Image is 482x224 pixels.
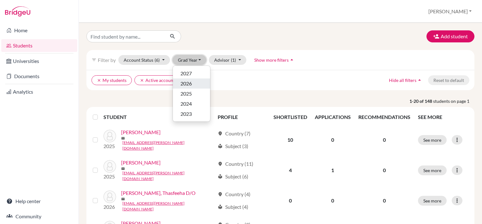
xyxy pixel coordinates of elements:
span: Hide all filters [389,78,416,83]
p: 0 [358,166,410,174]
span: local_library [218,174,223,179]
button: 2023 [173,109,210,119]
i: arrow_drop_up [289,57,295,63]
div: Country (7) [218,130,250,137]
div: Grad Year [173,65,210,122]
td: 4 [270,155,311,185]
span: 2027 [180,70,192,77]
div: Country (11) [218,160,253,168]
span: (6) [155,57,160,63]
th: APPLICATIONS [311,109,355,125]
i: clear [97,78,101,83]
td: 0 [311,125,355,155]
a: Documents [1,70,77,83]
p: 2026 [103,203,116,211]
i: filter_list [91,57,97,62]
i: arrow_drop_up [416,77,423,83]
img: Abdelghafour, Danny [103,130,116,142]
button: [PERSON_NAME] [426,5,474,17]
button: Add student [426,30,474,42]
a: [PERSON_NAME], Thasfeeha D/O [121,189,196,197]
img: Abdul Aleem, Thasfeeha D/O [103,190,116,203]
span: (1) [231,57,236,63]
span: Show more filters [254,57,289,63]
button: See more [418,165,447,175]
th: SEE MORE [414,109,472,125]
button: See more [418,196,447,206]
a: Analytics [1,85,77,98]
button: Advisor(1) [209,55,246,65]
span: local_library [218,144,223,149]
button: 2025 [173,89,210,99]
p: 0 [358,136,410,144]
p: 2025 [103,173,116,180]
p: 0 [358,197,410,204]
img: Abdelmaguid, Ammar [103,160,116,173]
th: SHORTLISTED [270,109,311,125]
a: Help center [1,195,77,208]
span: local_library [218,204,223,209]
button: 2027 [173,68,210,78]
img: Bridge-U [5,6,30,16]
button: See more [418,135,447,145]
span: location_on [218,131,223,136]
button: Account Status(6) [118,55,170,65]
a: Community [1,210,77,223]
td: 10 [270,125,311,155]
a: Universities [1,55,77,67]
span: mail [121,167,125,171]
th: PROFILE [214,109,270,125]
span: mail [121,136,125,140]
div: Country (4) [218,190,250,198]
a: [EMAIL_ADDRESS][PERSON_NAME][DOMAIN_NAME] [122,140,215,151]
a: [EMAIL_ADDRESS][PERSON_NAME][DOMAIN_NAME] [122,201,215,212]
p: 2025 [103,142,116,150]
input: Find student by name... [86,30,165,42]
th: RECOMMENDATIONS [355,109,414,125]
button: Reset to default [428,75,469,85]
td: 1 [311,155,355,185]
a: Home [1,24,77,37]
button: 2026 [173,78,210,89]
td: 0 [311,185,355,216]
div: Subject (6) [218,173,248,180]
a: Students [1,39,77,52]
div: Subject (3) [218,142,248,150]
button: clearActive accounts [134,75,182,85]
span: location_on [218,192,223,197]
th: STUDENT [103,109,214,125]
td: 0 [270,185,311,216]
a: [PERSON_NAME] [121,159,161,166]
span: 2024 [180,100,192,108]
a: [PERSON_NAME] [121,128,161,136]
button: clearMy students [91,75,132,85]
button: Show more filtersarrow_drop_up [249,55,300,65]
span: location_on [218,161,223,166]
button: 2024 [173,99,210,109]
span: 2023 [180,110,192,118]
button: Grad Year [173,55,207,65]
button: Hide all filtersarrow_drop_up [384,75,428,85]
span: mail [121,197,125,201]
span: 2025 [180,90,192,97]
span: students on page 1 [433,98,474,104]
a: [EMAIL_ADDRESS][PERSON_NAME][DOMAIN_NAME] [122,170,215,182]
i: clear [140,78,144,83]
div: Subject (4) [218,203,248,211]
strong: 1-20 of 148 [409,98,433,104]
span: 2026 [180,80,192,87]
span: Filter by [98,57,116,63]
